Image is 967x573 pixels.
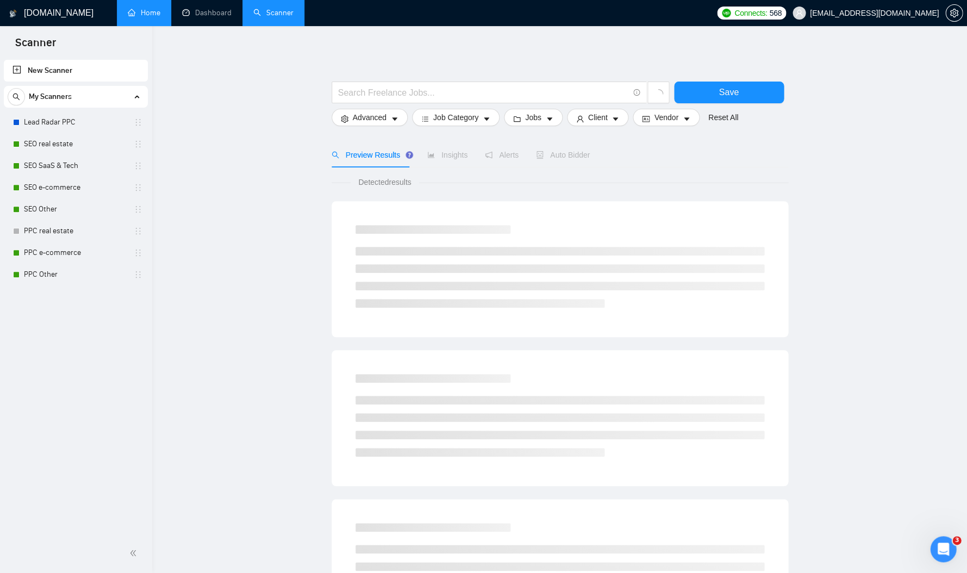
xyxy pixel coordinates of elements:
span: Client [588,111,608,123]
span: Insights [427,151,467,159]
span: loading [653,89,663,99]
span: holder [134,161,142,170]
a: dashboardDashboard [182,8,232,17]
span: My Scanners [29,86,72,108]
span: info-circle [633,89,640,96]
span: holder [134,183,142,192]
a: Reset All [708,111,738,123]
span: Jobs [525,111,541,123]
span: bars [421,115,429,123]
a: PPC real estate [24,220,127,242]
button: Save [674,82,784,103]
span: setting [341,115,348,123]
span: idcard [642,115,650,123]
a: homeHome [128,8,160,17]
img: upwork-logo.png [722,9,731,17]
span: Preview Results [332,151,410,159]
span: Auto Bidder [536,151,590,159]
a: searchScanner [253,8,294,17]
span: 3 [952,536,961,545]
span: folder [513,115,521,123]
button: settingAdvancedcaret-down [332,109,408,126]
span: search [8,93,24,101]
span: Detected results [351,176,419,188]
span: user [795,9,803,17]
span: Save [719,85,738,99]
span: Job Category [433,111,478,123]
span: caret-down [391,115,398,123]
span: holder [134,227,142,235]
span: holder [134,140,142,148]
iframe: Intercom live chat [930,536,956,562]
span: caret-down [683,115,690,123]
span: holder [134,118,142,127]
li: New Scanner [4,60,148,82]
div: Tooltip anchor [404,150,414,160]
img: logo [9,5,17,22]
span: user [576,115,584,123]
span: search [332,151,339,159]
a: PPC Other [24,264,127,285]
a: SEO SaaS & Tech [24,155,127,177]
button: setting [945,4,963,22]
a: PPC e-commerce [24,242,127,264]
span: setting [946,9,962,17]
span: caret-down [546,115,553,123]
span: notification [485,151,492,159]
span: caret-down [483,115,490,123]
span: holder [134,270,142,279]
button: barsJob Categorycaret-down [412,109,500,126]
span: holder [134,205,142,214]
span: Connects: [734,7,767,19]
span: Alerts [485,151,519,159]
span: area-chart [427,151,435,159]
a: SEO Other [24,198,127,220]
span: holder [134,248,142,257]
input: Search Freelance Jobs... [338,86,628,99]
span: double-left [129,547,140,558]
a: setting [945,9,963,17]
span: Scanner [7,35,65,58]
a: New Scanner [13,60,139,82]
button: idcardVendorcaret-down [633,109,699,126]
li: My Scanners [4,86,148,285]
a: Lead Radar PPC [24,111,127,133]
span: Vendor [654,111,678,123]
button: search [8,88,25,105]
a: SEO e-commerce [24,177,127,198]
a: SEO real estate [24,133,127,155]
span: caret-down [612,115,619,123]
span: Advanced [353,111,386,123]
button: userClientcaret-down [567,109,629,126]
span: 568 [769,7,781,19]
button: folderJobscaret-down [504,109,563,126]
span: robot [536,151,544,159]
